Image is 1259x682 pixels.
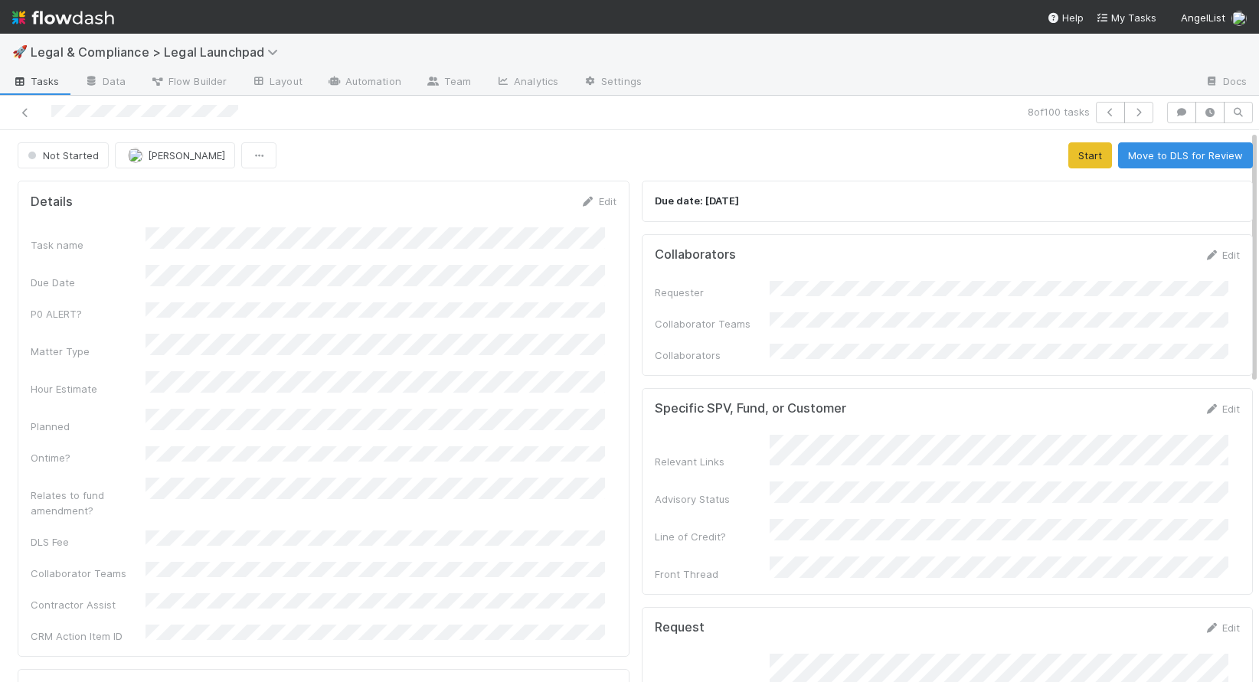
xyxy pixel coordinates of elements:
a: Settings [571,70,654,95]
img: avatar_6811aa62-070e-4b0a-ab85-15874fb457a1.png [1231,11,1247,26]
img: logo-inverted-e16ddd16eac7371096b0.svg [12,5,114,31]
div: Front Thread [655,566,770,582]
a: Data [72,70,138,95]
img: avatar_b5be9b1b-4537-4870-b8e7-50cc2287641b.png [128,148,143,163]
div: Contractor Assist [31,597,146,612]
a: Team [414,70,483,95]
strong: Due date: [DATE] [655,194,739,207]
div: Task name [31,237,146,253]
span: My Tasks [1096,11,1156,24]
span: Flow Builder [150,73,227,89]
div: Requester [655,285,770,300]
a: Layout [239,70,315,95]
a: Edit [1204,403,1240,415]
div: Relates to fund amendment? [31,488,146,518]
a: Automation [315,70,414,95]
div: Help [1047,10,1084,25]
div: Hour Estimate [31,381,146,396]
a: My Tasks [1096,10,1156,25]
h5: Collaborators [655,247,736,263]
div: Advisory Status [655,491,770,507]
button: Move to DLS for Review [1118,142,1253,168]
div: Matter Type [31,344,146,359]
div: Collaborators [655,348,770,363]
div: P0 ALERT? [31,306,146,321]
a: Edit [1204,622,1240,634]
span: 🚀 [12,45,28,58]
a: Flow Builder [138,70,239,95]
button: Not Started [18,142,109,168]
div: Collaborator Teams [31,566,146,581]
span: [PERSON_NAME] [148,149,225,162]
h5: Details [31,194,73,210]
div: Ontime? [31,450,146,465]
div: DLS Fee [31,534,146,550]
div: Due Date [31,275,146,290]
span: 8 of 100 tasks [1028,104,1090,119]
button: [PERSON_NAME] [115,142,235,168]
span: Legal & Compliance > Legal Launchpad [31,44,286,60]
span: Tasks [12,73,60,89]
h5: Request [655,620,705,635]
a: Edit [580,195,616,207]
div: Planned [31,419,146,434]
div: CRM Action Item ID [31,628,146,644]
a: Edit [1204,249,1240,261]
a: Analytics [483,70,571,95]
div: Relevant Links [655,454,770,469]
button: Start [1068,142,1112,168]
div: Collaborator Teams [655,316,770,331]
div: Line of Credit? [655,529,770,544]
span: AngelList [1181,11,1225,24]
span: Not Started [25,149,99,162]
a: Docs [1192,70,1259,95]
h5: Specific SPV, Fund, or Customer [655,401,846,416]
